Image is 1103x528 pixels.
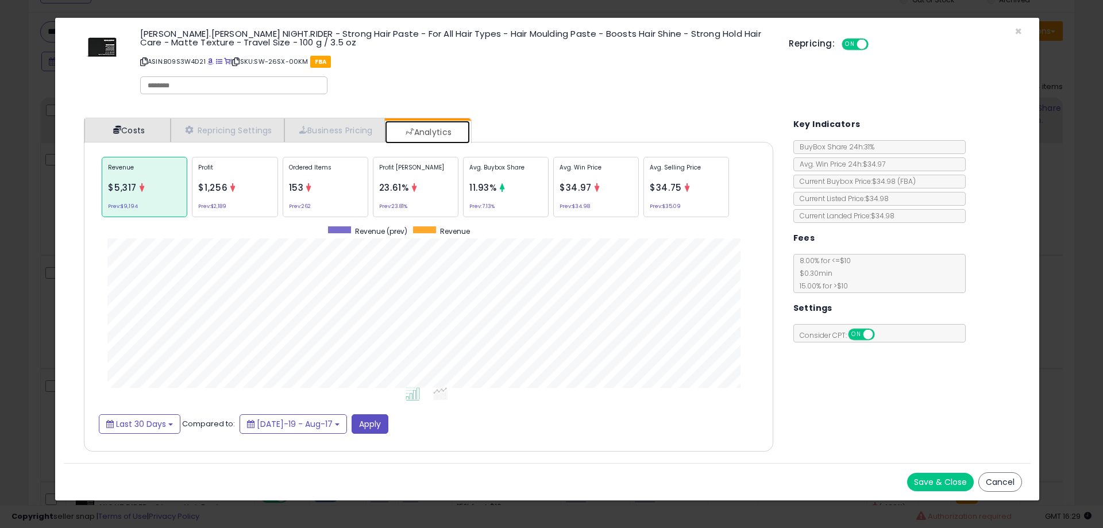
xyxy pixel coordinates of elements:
span: Revenue (prev) [355,226,407,236]
a: Business Pricing [284,118,385,142]
p: Ordered Items [289,163,362,180]
p: Profit [PERSON_NAME] [379,163,452,180]
span: [DATE]-19 - Aug-17 [257,418,333,430]
small: Prev: 7.13% [469,205,495,208]
span: OFF [873,330,891,340]
h5: Fees [793,231,815,245]
span: × [1015,23,1022,40]
span: BuyBox Share 24h: 31% [794,142,874,152]
span: Consider CPT: [794,330,890,340]
span: $0.30 min [794,268,832,278]
span: Current Listed Price: $34.98 [794,194,889,203]
h5: Repricing: [789,39,835,48]
small: Prev: 23.81% [379,205,407,208]
span: 8.00 % for <= $10 [794,256,851,291]
p: Avg. Selling Price [650,163,723,180]
span: $34.97 [560,182,592,194]
span: Revenue [440,226,470,236]
span: Current Buybox Price: [794,176,916,186]
span: OFF [867,40,885,49]
p: Profit [198,163,271,180]
small: Prev: 262 [289,205,311,208]
a: Analytics [385,121,470,144]
span: Last 30 Days [116,418,166,430]
small: Prev: $9,194 [108,205,138,208]
span: Compared to: [182,418,235,429]
p: Avg. Win Price [560,163,633,180]
span: $5,317 [108,182,137,194]
h5: Key Indicators [793,117,861,132]
span: 11.93% [469,182,497,194]
button: Apply [352,414,388,434]
span: 153 [289,182,304,194]
small: Prev: $34.98 [560,205,590,208]
p: ASIN: B09S3W4D21 | SKU: SW-26SX-00KM [140,52,772,71]
small: Prev: $2,189 [198,205,226,208]
a: BuyBox page [207,57,214,66]
button: Cancel [978,472,1022,492]
span: Current Landed Price: $34.98 [794,211,894,221]
span: Avg. Win Price 24h: $34.97 [794,159,885,169]
span: 15.00 % for > $10 [794,281,848,291]
span: $34.75 [650,182,682,194]
span: $34.98 [872,176,916,186]
h3: [PERSON_NAME].[PERSON_NAME] NIGHT.RIDER - Strong Hair Paste - For All Hair Types - Hair Moulding ... [140,29,772,47]
span: 23.61% [379,182,409,194]
h5: Settings [793,301,832,315]
button: Save & Close [907,473,974,491]
a: All offer listings [216,57,222,66]
span: ( FBA ) [897,176,916,186]
p: Avg. Buybox Share [469,163,542,180]
img: 31aKvjq2dOL._SL60_.jpg [85,29,119,64]
a: Your listing only [224,57,230,66]
span: $1,256 [198,182,227,194]
span: FBA [310,56,331,68]
span: ON [843,40,857,49]
a: Costs [84,118,171,142]
small: Prev: $35.09 [650,205,681,208]
span: ON [849,330,863,340]
a: Repricing Settings [171,118,284,142]
p: Revenue [108,163,181,180]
